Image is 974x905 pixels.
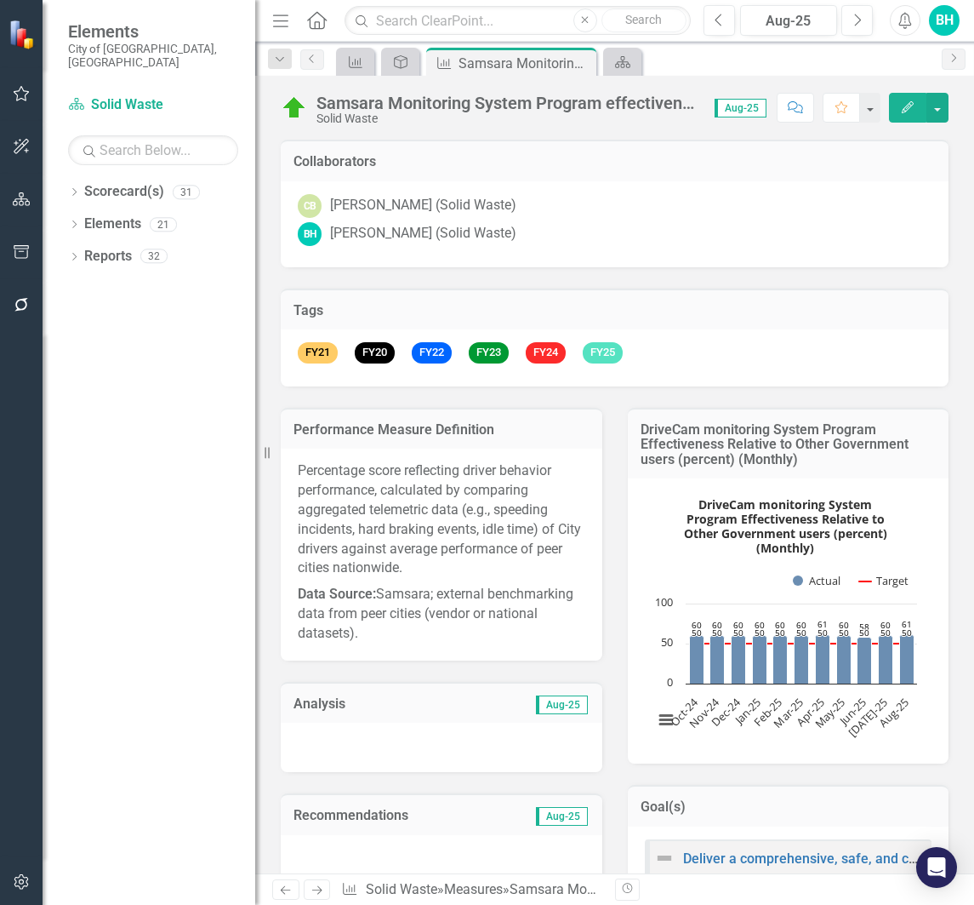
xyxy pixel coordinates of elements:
div: BH [298,222,322,246]
button: View chart menu, DriveCam monitoring System Program Effectiveness Relative to Other Government us... [654,708,678,732]
a: Elements [84,215,141,234]
path: Mar-25, 60. Actual. [794,636,808,684]
a: Measures [444,881,503,897]
button: Search [601,9,686,32]
a: Reports [84,247,132,266]
div: 21 [150,217,177,232]
h3: Analysis [293,696,439,712]
text: 60 [880,619,891,631]
a: Solid Waste [68,95,238,115]
div: 31 [173,185,200,199]
text: 58 [859,621,869,633]
div: CB [298,194,322,218]
path: Dec-24, 60. Actual. [731,636,745,684]
div: Open Intercom Messenger [916,847,957,888]
div: 32 [140,249,168,264]
path: Jan-25, 60. Actual. [752,636,766,684]
text: 61 [817,618,828,630]
path: Oct-24, 60. Actual. [689,636,703,684]
text: 60 [796,619,806,631]
div: Samsara Monitoring System Program effectiveness relative to other government users (percent) [316,94,698,112]
h3: Collaborators [293,154,936,169]
div: [PERSON_NAME] (Solid Waste) [330,196,516,215]
text: 60 [839,619,849,631]
text: 50 [661,634,673,650]
div: Solid Waste [316,112,698,125]
span: Elements [68,21,238,42]
span: FY24 [526,342,566,364]
text: 0 [667,674,673,690]
text: 60 [755,619,765,631]
span: FY21 [298,342,338,364]
text: 50 [733,627,743,639]
text: 50 [880,627,891,639]
h3: Tags [293,303,936,318]
path: May-25, 60. Actual. [836,636,851,684]
text: 50 [796,627,806,639]
text: Jun-25 [834,695,869,729]
div: [PERSON_NAME] (Solid Waste) [330,224,516,243]
button: Show Actual [793,573,840,588]
text: [DATE]-25 [845,695,890,740]
text: 60 [775,619,785,631]
div: Samsara Monitoring System Program effectiveness relative to other government users (percent) [459,53,592,74]
text: Jan-25 [730,695,764,729]
input: Search Below... [68,135,238,165]
text: 60 [712,619,722,631]
path: Apr-25, 61. Actual. [815,635,829,684]
svg: Interactive chart [645,491,926,747]
img: Not Defined [654,848,675,868]
text: 61 [902,618,912,630]
p: Samsara; external benchmarking data from peer cities (vendor or national datasets). [298,581,585,644]
text: 50 [692,627,702,639]
button: Aug-25 [740,5,838,36]
text: Aug-25 [875,695,911,730]
a: Scorecard(s) [84,182,164,202]
h3: Performance Measure Definition [293,422,590,438]
img: On Target [281,95,308,122]
g: Actual, series 1 of 2. Bar series with 11 bars. [689,635,914,684]
text: 50 [755,627,765,639]
img: ClearPoint Strategy [9,20,38,49]
path: Feb-25, 60. Actual. [772,636,787,684]
text: 50 [859,627,869,639]
input: Search ClearPoint... [345,6,690,36]
div: » » [341,880,601,900]
text: 50 [712,627,722,639]
text: 50 [839,627,849,639]
text: Mar-25 [770,695,806,730]
span: FY20 [355,342,395,364]
span: Aug-25 [536,807,588,826]
text: 60 [733,619,743,631]
text: Nov-24 [686,695,722,731]
text: Apr-25 [793,695,827,729]
text: 50 [775,627,785,639]
button: BH [929,5,960,36]
path: Nov-24, 60. Actual. [709,636,724,684]
div: Aug-25 [746,11,832,32]
text: DriveCam monitoring System Program Effectiveness Relative to Other Government users (percent) (Mo... [683,496,886,556]
small: City of [GEOGRAPHIC_DATA], [GEOGRAPHIC_DATA] [68,42,238,70]
span: FY25 [583,342,623,364]
text: 50 [817,627,828,639]
h3: Recommendations [293,808,495,823]
p: Percentage score reflecting driver behavior performance, calculated by comparing aggregated telem... [298,461,585,581]
div: DriveCam monitoring System Program Effectiveness Relative to Other Government users (percent) (Mo... [645,491,932,747]
span: FY23 [469,342,509,364]
span: Aug-25 [715,99,766,117]
path: Aug-25, 61. Actual. [899,635,914,684]
button: Show Target [859,573,909,588]
strong: Data Source: [298,586,376,602]
h3: Goal(s) [641,799,937,815]
text: 50 [902,627,912,639]
text: Dec-24 [708,695,743,730]
path: Jul-25, 60. Actual. [878,636,892,684]
text: 60 [692,619,702,631]
text: 100 [655,594,673,610]
text: Feb-25 [749,695,784,730]
span: Aug-25 [536,696,588,714]
span: FY22 [412,342,452,364]
span: Search [625,13,662,26]
text: May-25 [811,695,847,731]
